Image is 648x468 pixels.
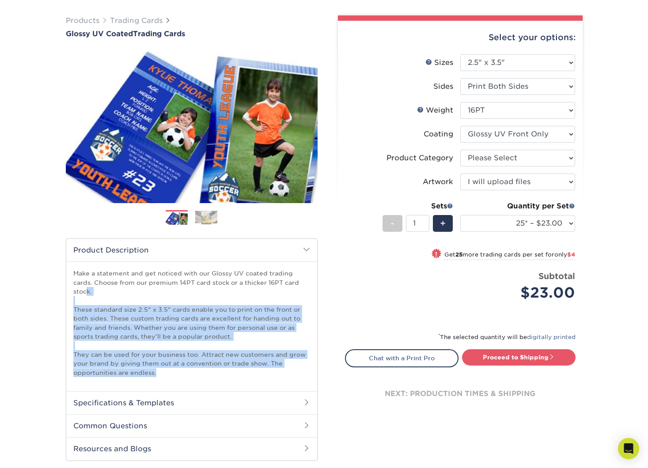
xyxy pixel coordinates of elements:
[66,414,317,437] h2: Common Questions
[345,21,576,54] div: Select your options:
[455,251,462,258] strong: 25
[444,251,575,260] small: Get more trading cards per set for
[345,367,576,420] div: next: production times & shipping
[73,269,310,377] p: Make a statement and get noticed with our Glossy UV coated trading cards. Choose from our premium...
[195,211,217,224] img: Trading Cards 02
[567,251,575,258] span: $4
[554,251,575,258] span: only
[538,271,575,281] strong: Subtotal
[467,282,575,303] div: $23.00
[462,349,576,365] a: Proceed to Shipping
[433,81,453,92] div: Sides
[66,16,99,25] a: Products
[66,30,318,38] a: Glossy UV CoatedTrading Cards
[345,349,459,367] a: Chat with a Print Pro
[438,334,576,340] small: The selected quantity will be
[66,39,318,213] img: Glossy UV Coated 01
[387,153,453,163] div: Product Category
[460,201,575,211] div: Quantity per Set
[166,211,188,226] img: Trading Cards 01
[383,201,453,211] div: Sets
[424,129,453,140] div: Coating
[440,217,446,230] span: +
[66,30,133,38] span: Glossy UV Coated
[110,16,163,25] a: Trading Cards
[435,249,437,259] span: !
[66,30,318,38] h1: Trading Cards
[423,177,453,187] div: Artwork
[66,391,317,414] h2: Specifications & Templates
[66,239,317,261] h2: Product Description
[425,57,453,68] div: Sizes
[417,105,453,116] div: Weight
[390,217,394,230] span: -
[66,437,317,460] h2: Resources and Blogs
[618,438,639,459] div: Open Intercom Messenger
[527,334,576,340] a: digitally printed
